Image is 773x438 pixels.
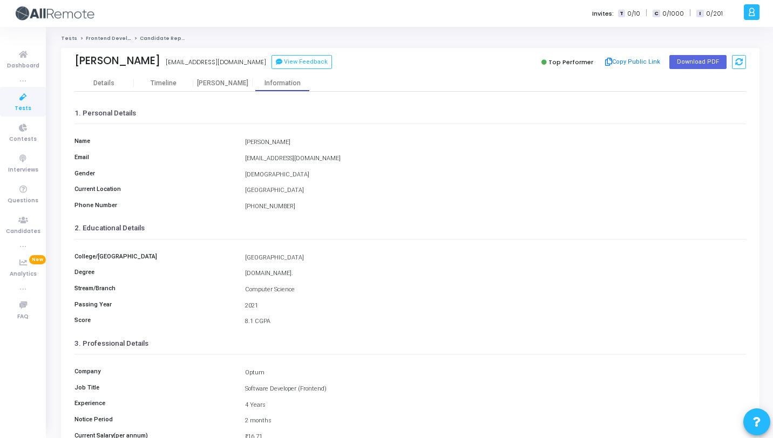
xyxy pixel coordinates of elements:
div: Details [93,79,114,87]
div: [PHONE_NUMBER] [240,202,751,211]
h6: Job Title [69,384,240,391]
h6: Name [69,138,240,145]
div: [DOMAIN_NAME]. [240,269,751,278]
h6: Degree [69,269,240,276]
nav: breadcrumb [61,35,760,42]
span: New [29,255,46,264]
h3: 3. Professional Details [74,339,746,348]
button: View Feedback [272,55,332,69]
span: | [689,8,691,19]
h6: College/[GEOGRAPHIC_DATA] [69,253,240,260]
div: 2021 [240,302,751,311]
div: 4 Years [240,401,751,410]
div: [PERSON_NAME] [193,79,253,87]
div: Information [253,79,312,87]
h6: Notice Period [69,416,240,423]
span: I [696,10,703,18]
div: [PERSON_NAME] [74,54,160,67]
span: C [653,10,660,18]
h3: 2. Educational Details [74,224,746,232]
div: [DEMOGRAPHIC_DATA] [240,170,751,180]
div: Optum [240,368,751,378]
span: | [646,8,647,19]
h6: Current Location [69,186,240,193]
h6: Stream/Branch [69,285,240,292]
div: [GEOGRAPHIC_DATA] [240,254,751,263]
a: Frontend Developer (L4) [86,35,152,42]
button: Copy Public Link [602,54,664,70]
div: Software Developer (Frontend) [240,385,751,394]
span: 0/201 [706,9,723,18]
div: [GEOGRAPHIC_DATA] [240,186,751,195]
a: Tests [61,35,77,42]
div: [EMAIL_ADDRESS][DOMAIN_NAME] [166,58,266,67]
span: Top Performer [548,58,593,66]
span: Interviews [8,166,38,175]
span: Candidates [6,227,40,236]
span: Analytics [10,270,37,279]
h6: Company [69,368,240,375]
span: Contests [9,135,37,144]
h6: Email [69,154,240,161]
h6: Experience [69,400,240,407]
div: 8.1 CGPA [240,317,751,326]
h6: Score [69,317,240,324]
div: Computer Science [240,285,751,295]
img: logo [13,3,94,24]
h3: 1. Personal Details [74,109,746,118]
button: Download PDF [669,55,727,69]
h6: Passing Year [69,301,240,308]
span: 0/10 [627,9,640,18]
div: [EMAIL_ADDRESS][DOMAIN_NAME] [240,154,751,163]
h6: Gender [69,170,240,177]
span: FAQ [17,312,29,321]
span: Tests [15,104,31,113]
span: Dashboard [7,61,39,71]
span: 0/1000 [662,9,684,18]
div: 2 months [240,416,751,426]
div: Timeline [151,79,177,87]
span: T [618,10,625,18]
span: Questions [8,196,38,206]
h6: Phone Number [69,202,240,209]
label: Invites: [592,9,614,18]
span: Candidate Report [140,35,189,42]
div: [PERSON_NAME] [240,138,751,147]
